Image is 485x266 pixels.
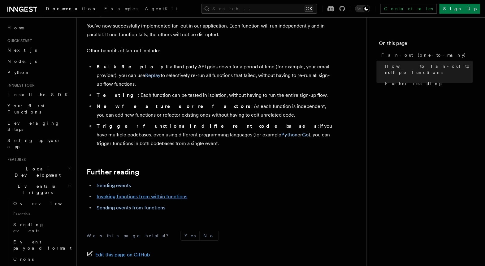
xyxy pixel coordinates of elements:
[97,64,163,70] strong: Bulk Replay
[46,6,97,11] span: Documentation
[13,239,71,251] span: Event payload format
[5,157,26,162] span: Features
[305,6,313,12] kbd: ⌘K
[5,22,73,33] a: Home
[383,61,473,78] a: How to fan-out to multiple functions
[95,122,334,148] li: : If you have multiple codebases, even using different programming languages (for example or ), y...
[7,92,71,97] span: Install the SDK
[379,40,473,49] h4: On this page
[13,201,77,206] span: Overview
[97,92,138,98] strong: Testing
[5,89,73,100] a: Install the SDK
[201,4,317,14] button: Search...⌘K
[87,251,150,259] a: Edit this page on GitHub
[5,163,73,181] button: Local Development
[7,138,61,149] span: Setting up your app
[97,103,251,109] strong: New features or refactors
[385,63,473,75] span: How to fan-out to multiple functions
[5,38,32,43] span: Quick start
[11,209,73,219] span: Essentials
[87,22,334,39] p: You've now successfully implemented fan-out in our application. Each function will run independen...
[13,257,34,262] span: Crons
[281,132,297,138] a: Python
[381,52,466,58] span: Fan-out (one-to-many)
[104,6,137,11] span: Examples
[5,100,73,118] a: Your first Functions
[11,254,73,265] a: Crons
[5,135,73,152] a: Setting up your app
[385,80,443,87] span: Further reading
[11,236,73,254] a: Event payload format
[97,182,131,188] a: Sending events
[7,48,37,53] span: Next.js
[7,59,37,64] span: Node.js
[87,233,173,239] p: Was this page helpful?
[7,121,60,132] span: Leveraging Steps
[11,198,73,209] a: Overview
[7,70,30,75] span: Python
[141,2,181,17] a: AgentKit
[87,46,334,55] p: Other benefits of fan-out include:
[145,72,161,78] a: Replay
[7,103,44,114] span: Your first Functions
[5,56,73,67] a: Node.js
[97,205,165,211] a: Sending events from functions
[5,118,73,135] a: Leveraging Steps
[87,168,139,176] a: Further reading
[5,45,73,56] a: Next.js
[383,78,473,89] a: Further reading
[95,91,334,100] li: : Each function can be tested in isolation, without having to run the entire sign-up flow.
[13,222,44,233] span: Sending events
[5,67,73,78] a: Python
[95,62,334,88] li: : If a third-party API goes down for a period of time (for example, your email provider), you can...
[7,25,25,31] span: Home
[439,4,480,14] a: Sign Up
[95,102,334,119] li: : As each function is independent, you can add new functions or refactor existing ones without ha...
[5,83,35,88] span: Inngest tour
[5,183,67,195] span: Events & Triggers
[11,219,73,236] a: Sending events
[145,6,178,11] span: AgentKit
[42,2,101,17] a: Documentation
[101,2,141,17] a: Examples
[302,132,309,138] a: Go
[200,231,218,240] button: No
[97,194,187,199] a: Invoking functions from within functions
[379,49,473,61] a: Fan-out (one-to-many)
[181,231,199,240] button: Yes
[380,4,437,14] a: Contact sales
[95,251,150,259] span: Edit this page on GitHub
[5,181,73,198] button: Events & Triggers
[355,5,370,12] button: Toggle dark mode
[5,166,67,178] span: Local Development
[97,123,318,129] strong: Trigger functions in different codebases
